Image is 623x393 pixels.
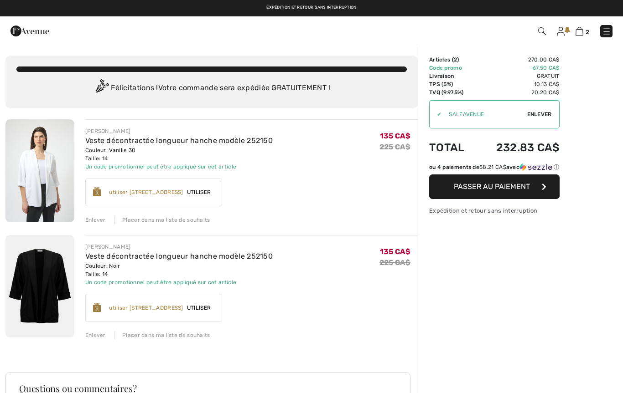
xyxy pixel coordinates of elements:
img: 1ère Avenue [10,22,49,40]
td: Code promo [429,64,476,72]
div: Couleur: Noir Taille: 14 [85,262,273,278]
td: 20.20 CA$ [476,88,559,97]
s: 225 CA$ [379,258,410,267]
img: Panier d'achat [576,27,583,36]
span: 58.21 CA$ [479,164,506,170]
img: Congratulation2.svg [93,79,111,97]
span: 135 CA$ [380,132,410,140]
div: utiliser [STREET_ADDRESS] [109,188,183,196]
div: ✔ [430,110,441,118]
div: [PERSON_NAME] [85,127,273,135]
div: utiliser [STREET_ADDRESS] [109,304,183,312]
td: TPS (5%) [429,80,476,88]
td: -67.50 CA$ [476,64,559,72]
div: Un code promotionnel peut être appliqué sur cet article [85,278,273,286]
div: Couleur: Vanille 30 Taille: 14 [85,146,273,163]
a: 1ère Avenue [10,26,49,35]
s: 225 CA$ [379,143,410,151]
img: Menu [602,27,611,36]
div: Félicitations ! Votre commande sera expédiée GRATUITEMENT ! [16,79,407,97]
a: Veste décontractée longueur hanche modèle 252150 [85,252,273,260]
td: Articles ( ) [429,56,476,64]
span: 2 [586,29,589,36]
input: Code promo [441,101,527,128]
a: 2 [576,26,589,36]
img: Reward-Logo.svg [93,303,101,312]
span: 135 CA$ [380,247,410,256]
div: Enlever [85,331,106,339]
img: Mes infos [557,27,565,36]
img: Veste décontractée longueur hanche modèle 252150 [5,119,74,222]
img: Recherche [538,27,546,35]
img: Veste décontractée longueur hanche modèle 252150 [5,235,74,338]
span: 2 [454,56,457,63]
td: 10.13 CA$ [476,80,559,88]
img: Reward-Logo.svg [93,187,101,196]
span: Enlever [527,110,552,118]
td: 270.00 CA$ [476,56,559,64]
td: 232.83 CA$ [476,132,559,163]
div: [PERSON_NAME] [85,243,273,251]
div: Placer dans ma liste de souhaits [114,216,210,224]
td: Livraison [429,72,476,80]
td: Gratuit [476,72,559,80]
div: Placer dans ma liste de souhaits [114,331,210,339]
span: Utiliser [183,304,214,312]
div: ou 4 paiements de avec [429,163,560,171]
td: Total [429,132,476,163]
a: Veste décontractée longueur hanche modèle 252150 [85,136,273,145]
div: ou 4 paiements de58.21 CA$avecSezzle Cliquez pour en savoir plus sur Sezzle [429,163,560,174]
div: Enlever [85,216,106,224]
div: Expédition et retour sans interruption [429,206,560,215]
button: Passer au paiement [429,174,560,199]
span: Utiliser [183,188,214,196]
span: Passer au paiement [454,182,530,191]
img: Sezzle [519,163,552,171]
div: Un code promotionnel peut être appliqué sur cet article [85,163,273,171]
td: TVQ (9.975%) [429,88,476,97]
h3: Questions ou commentaires? [19,384,397,393]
